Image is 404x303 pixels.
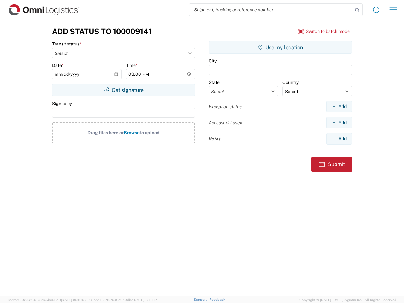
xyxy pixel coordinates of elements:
[299,297,396,303] span: Copyright © [DATE]-[DATE] Agistix Inc., All Rights Reserved
[326,101,352,112] button: Add
[52,27,151,36] h3: Add Status to 100009141
[326,117,352,128] button: Add
[52,84,195,96] button: Get signature
[126,62,138,68] label: Time
[298,26,350,37] button: Switch to batch mode
[282,80,299,85] label: Country
[52,101,72,106] label: Signed by
[52,62,64,68] label: Date
[209,58,217,64] label: City
[89,298,157,302] span: Client: 2025.20.0-e640dba
[52,41,81,47] label: Transit status
[209,120,242,126] label: Accessorial used
[209,80,220,85] label: State
[209,136,221,142] label: Notes
[61,298,86,302] span: [DATE] 09:51:07
[326,133,352,145] button: Add
[124,130,140,135] span: Browse
[209,104,242,110] label: Exception status
[133,298,157,302] span: [DATE] 17:21:12
[209,41,352,54] button: Use my location
[8,298,86,302] span: Server: 2025.20.0-734e5bc92d9
[87,130,124,135] span: Drag files here or
[194,298,210,301] a: Support
[140,130,160,135] span: to upload
[209,298,225,301] a: Feedback
[311,157,352,172] button: Submit
[189,4,353,16] input: Shipment, tracking or reference number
